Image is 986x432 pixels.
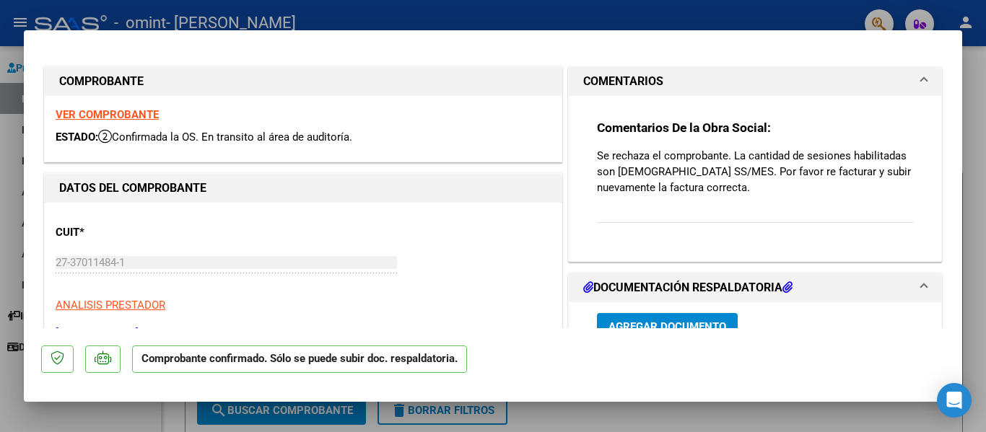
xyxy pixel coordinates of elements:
[569,96,941,261] div: COMENTARIOS
[597,148,913,195] p: Se rechaza el comprobante. La cantidad de sesiones habilitadas son [DEMOGRAPHIC_DATA] SS/MES. Por...
[608,320,726,333] span: Agregar Documento
[59,74,144,88] strong: COMPROBANTE
[569,273,941,302] mat-expansion-panel-header: DOCUMENTACIÓN RESPALDATORIA
[56,224,204,241] p: CUIT
[132,345,467,374] p: Comprobante confirmado. Sólo se puede subir doc. respaldatoria.
[56,131,98,144] span: ESTADO:
[597,120,771,135] strong: Comentarios De la Obra Social:
[59,181,206,195] strong: DATOS DEL COMPROBANTE
[56,108,159,121] a: VER COMPROBANTE
[583,279,793,296] h1: DOCUMENTACIÓN RESPALDATORIA
[56,325,551,341] p: [PERSON_NAME]
[597,313,738,340] button: Agregar Documento
[583,73,663,90] h1: COMENTARIOS
[56,299,165,312] span: ANALISIS PRESTADOR
[569,67,941,96] mat-expansion-panel-header: COMENTARIOS
[937,383,972,418] div: Open Intercom Messenger
[98,131,352,144] span: Confirmada la OS. En transito al área de auditoría.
